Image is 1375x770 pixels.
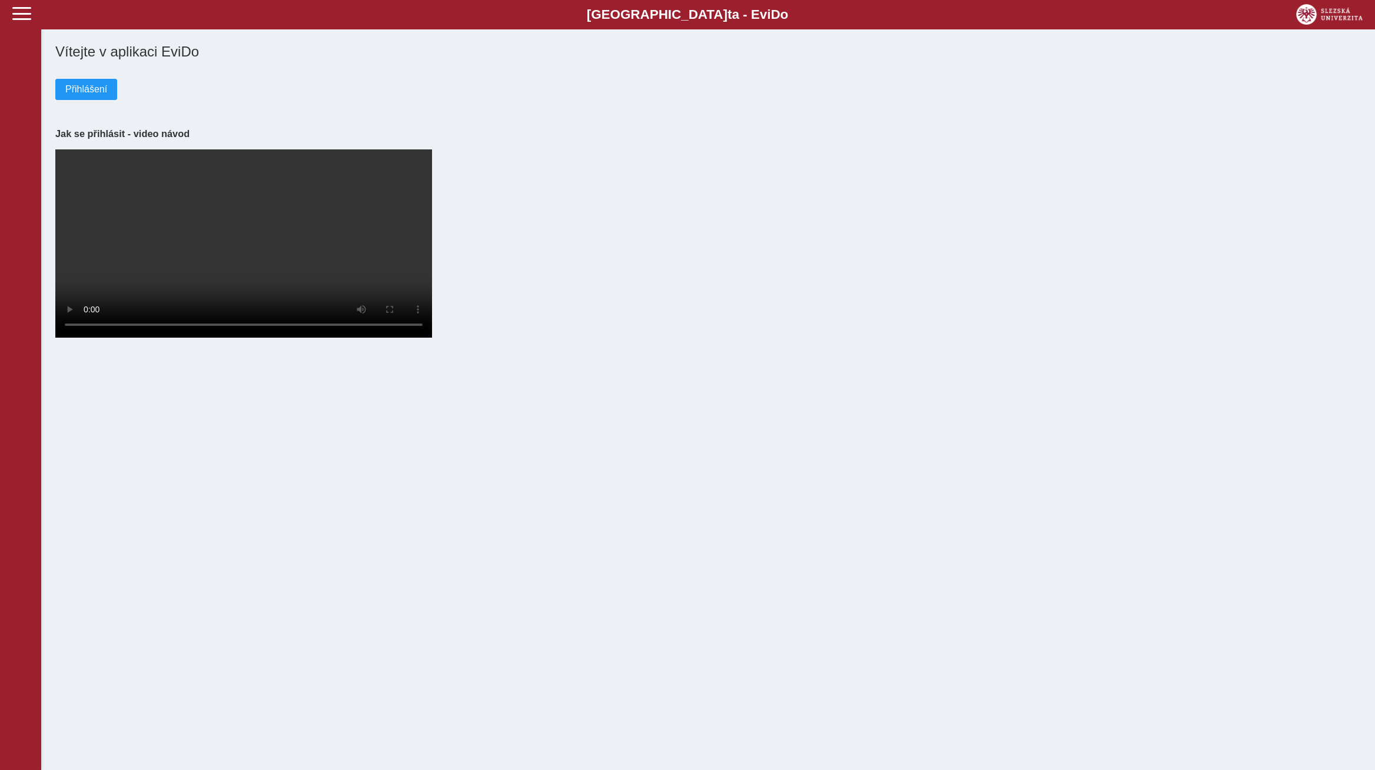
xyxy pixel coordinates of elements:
span: o [781,7,789,22]
button: Přihlášení [55,79,117,100]
span: D [770,7,780,22]
span: t [728,7,732,22]
h3: Jak se přihlásit - video návod [55,128,1361,139]
span: Přihlášení [65,84,107,95]
h1: Vítejte v aplikaci EviDo [55,44,1361,60]
b: [GEOGRAPHIC_DATA] a - Evi [35,7,1340,22]
video: Your browser does not support the video tag. [55,149,432,338]
img: logo_web_su.png [1296,4,1363,25]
